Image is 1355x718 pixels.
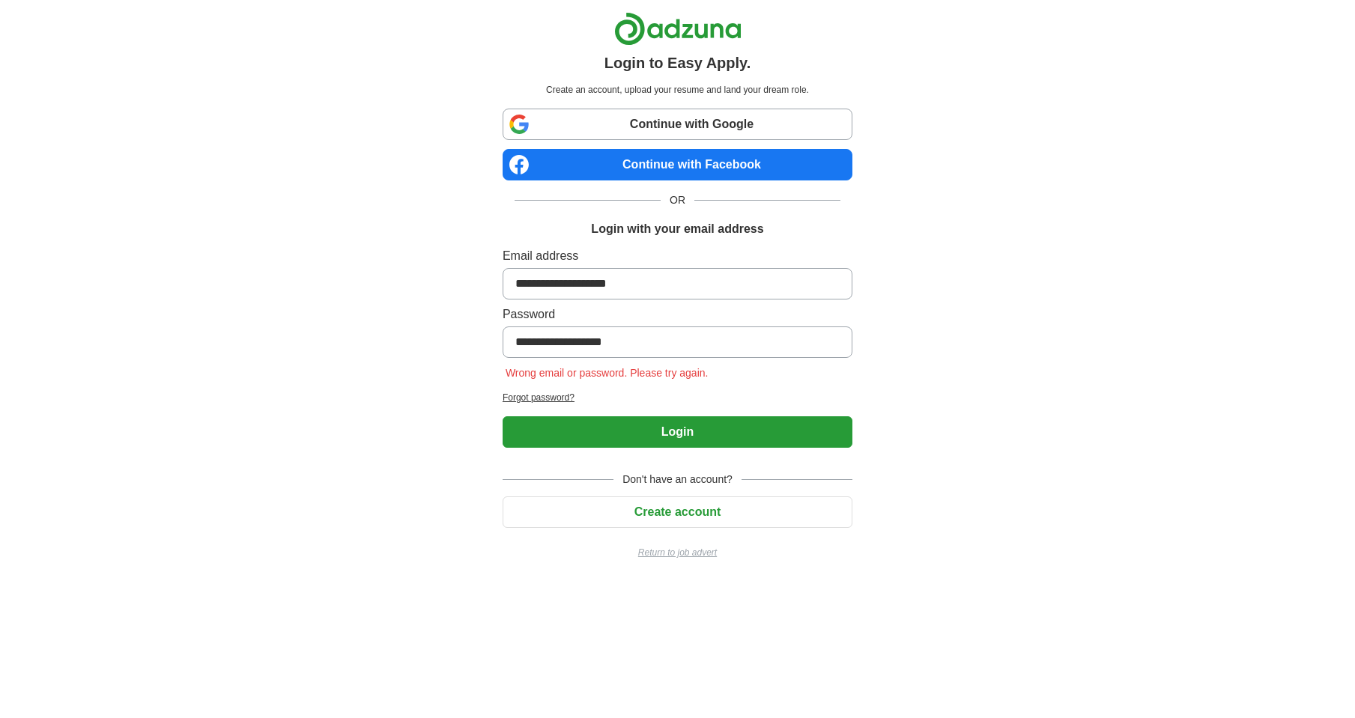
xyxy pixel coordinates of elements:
[503,367,712,379] span: Wrong email or password. Please try again.
[661,192,694,208] span: OR
[503,505,852,518] a: Create account
[614,12,742,46] img: Adzuna logo
[613,472,742,487] span: Don't have an account?
[503,416,852,448] button: Login
[503,305,852,323] label: Password
[503,546,852,559] a: Return to job advert
[506,83,849,97] p: Create an account, upload your resume and land your dream role.
[591,220,763,238] h1: Login with your email address
[503,496,852,528] button: Create account
[604,52,751,74] h1: Login to Easy Apply.
[503,109,852,140] a: Continue with Google
[503,247,852,265] label: Email address
[503,391,852,404] a: Forgot password?
[503,149,852,180] a: Continue with Facebook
